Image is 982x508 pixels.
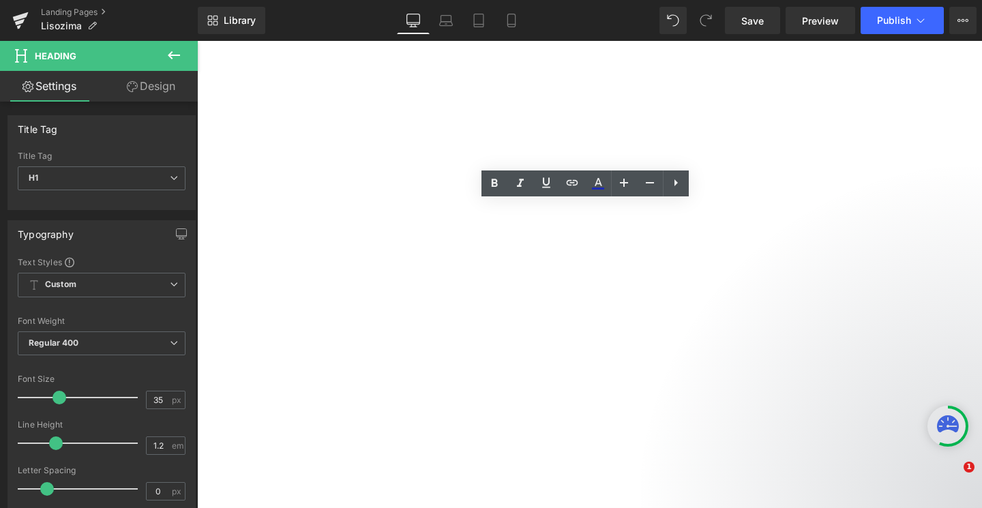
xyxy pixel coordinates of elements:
b: Custom [45,279,76,290]
span: 1 [964,462,974,473]
a: Tablet [462,7,495,34]
span: Heading [35,50,76,61]
div: Font Weight [18,316,185,326]
span: em [172,441,183,450]
span: Publish [877,15,911,26]
a: Laptop [430,7,462,34]
a: Desktop [397,7,430,34]
a: Preview [786,7,855,34]
a: Mobile [495,7,528,34]
div: Title Tag [18,151,185,161]
span: Save [741,14,764,28]
b: H1 [29,173,38,183]
a: Landing Pages [41,7,198,18]
div: Letter Spacing [18,466,185,475]
button: Undo [659,7,687,34]
div: Typography [18,221,74,240]
iframe: Intercom live chat [936,462,968,494]
div: Text Styles [18,256,185,267]
span: Library [224,14,256,27]
div: Line Height [18,420,185,430]
div: Title Tag [18,116,58,135]
button: Publish [861,7,944,34]
span: Preview [802,14,839,28]
button: Redo [692,7,719,34]
div: Font Size [18,374,185,384]
span: px [172,487,183,496]
span: px [172,395,183,404]
b: Regular 400 [29,338,79,348]
button: More [949,7,977,34]
a: New Library [198,7,265,34]
a: Design [102,71,200,102]
span: Lisozima [41,20,82,31]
